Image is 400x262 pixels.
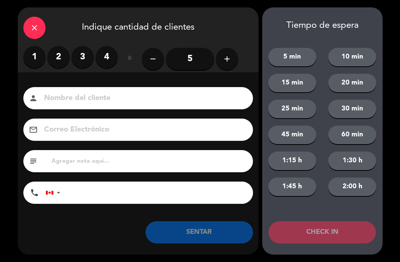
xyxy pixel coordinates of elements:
button: 2:00 h [328,178,376,196]
label: 4 [96,46,118,68]
button: 10 min [328,48,376,66]
label: 2 [47,46,70,68]
input: Correo Electrónico [43,123,243,136]
button: CHECK IN [269,221,376,243]
button: 5 min [268,48,316,66]
i: remove [149,54,157,63]
label: 1 [23,46,46,68]
button: add [216,48,238,70]
i: email [29,125,38,134]
input: Agregar nota aquí... [51,156,247,166]
i: person [29,94,38,103]
button: 15 min [268,74,316,92]
i: add [223,54,231,63]
button: 1:15 h [268,152,316,170]
i: close [30,23,39,32]
label: 3 [71,46,94,68]
button: 1:30 h [328,152,376,170]
button: 1:45 h [268,178,316,196]
button: 30 min [328,100,376,118]
i: phone [30,188,39,197]
div: Tiempo de espera [262,20,383,31]
button: 25 min [268,100,316,118]
input: Nombre del cliente [43,92,243,105]
button: 20 min [328,74,376,92]
i: subject [29,157,38,166]
button: remove [142,48,164,70]
div: ó [118,46,142,72]
div: Indique cantidad de clientes [18,7,259,46]
button: 60 min [328,126,376,144]
button: 45 min [268,126,316,144]
div: Canada: +1 [46,182,63,203]
button: SENTAR [146,221,253,243]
